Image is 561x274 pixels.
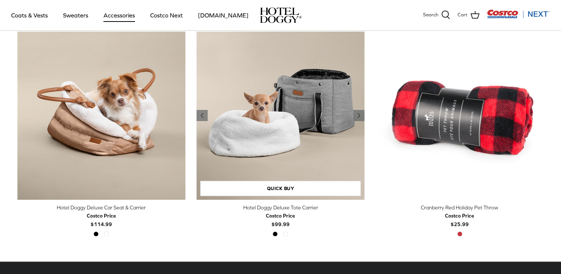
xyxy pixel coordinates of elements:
[423,10,450,20] a: Search
[97,3,142,28] a: Accessories
[260,7,301,23] img: hoteldoggycom
[376,32,544,200] a: Cranberry Red Holiday Pet Throw
[197,203,364,228] a: Hotel Doggy Deluxe Tote Carrier Costco Price$99.99
[17,203,185,212] div: Hotel Doggy Deluxe Car Seat & Carrier
[266,212,295,227] b: $99.99
[197,203,364,212] div: Hotel Doggy Deluxe Tote Carrier
[266,212,295,220] div: Costco Price
[200,181,361,196] a: Quick buy
[17,203,185,228] a: Hotel Doggy Deluxe Car Seat & Carrier Costco Price$114.99
[191,3,255,28] a: [DOMAIN_NAME]
[487,9,550,19] img: Costco Next
[423,11,438,19] span: Search
[487,14,550,20] a: Visit Costco Next
[458,11,468,19] span: Cart
[445,212,474,227] b: $25.99
[376,203,544,212] div: Cranberry Red Holiday Pet Throw
[376,203,544,228] a: Cranberry Red Holiday Pet Throw Costco Price$25.99
[17,32,185,200] a: Hotel Doggy Deluxe Car Seat & Carrier
[260,7,301,23] a: hoteldoggy.com hoteldoggycom
[87,212,116,227] b: $114.99
[353,110,364,121] a: Previous
[56,3,95,28] a: Sweaters
[87,212,116,220] div: Costco Price
[4,3,55,28] a: Coats & Vests
[197,110,208,121] a: Previous
[197,32,364,200] a: Hotel Doggy Deluxe Tote Carrier
[143,3,189,28] a: Costco Next
[458,10,479,20] a: Cart
[445,212,474,220] div: Costco Price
